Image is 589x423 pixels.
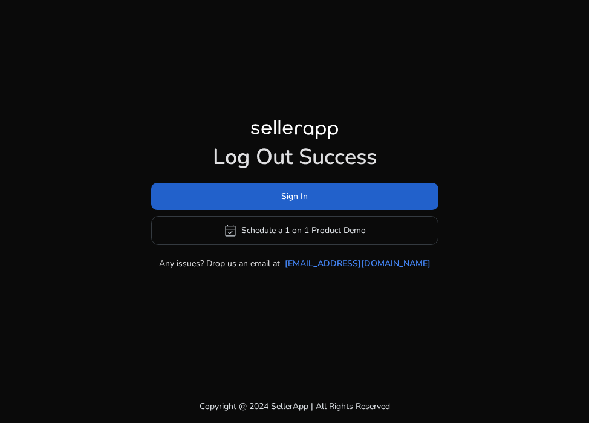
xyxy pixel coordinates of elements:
[151,183,438,210] button: Sign In
[223,223,238,238] span: event_available
[151,216,438,245] button: event_availableSchedule a 1 on 1 Product Demo
[281,190,308,203] span: Sign In
[159,257,280,270] p: Any issues? Drop us an email at
[151,144,438,170] h1: Log Out Success
[285,257,431,270] a: [EMAIL_ADDRESS][DOMAIN_NAME]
